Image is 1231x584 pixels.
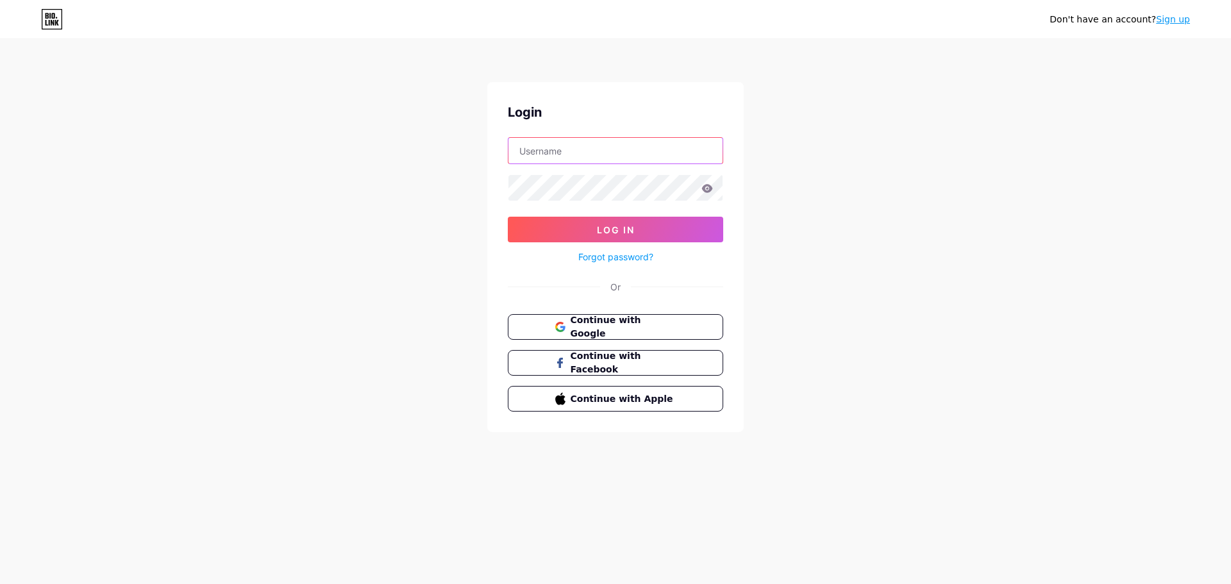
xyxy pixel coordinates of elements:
button: Continue with Facebook [508,350,723,376]
span: Continue with Google [571,313,676,340]
button: Continue with Apple [508,386,723,412]
span: Continue with Apple [571,392,676,406]
span: Continue with Facebook [571,349,676,376]
span: Log In [597,224,635,235]
a: Forgot password? [578,250,653,263]
button: Continue with Google [508,314,723,340]
input: Username [508,138,723,163]
div: Don't have an account? [1050,13,1190,26]
button: Log In [508,217,723,242]
div: Or [610,280,621,294]
a: Sign up [1156,14,1190,24]
div: Login [508,103,723,122]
